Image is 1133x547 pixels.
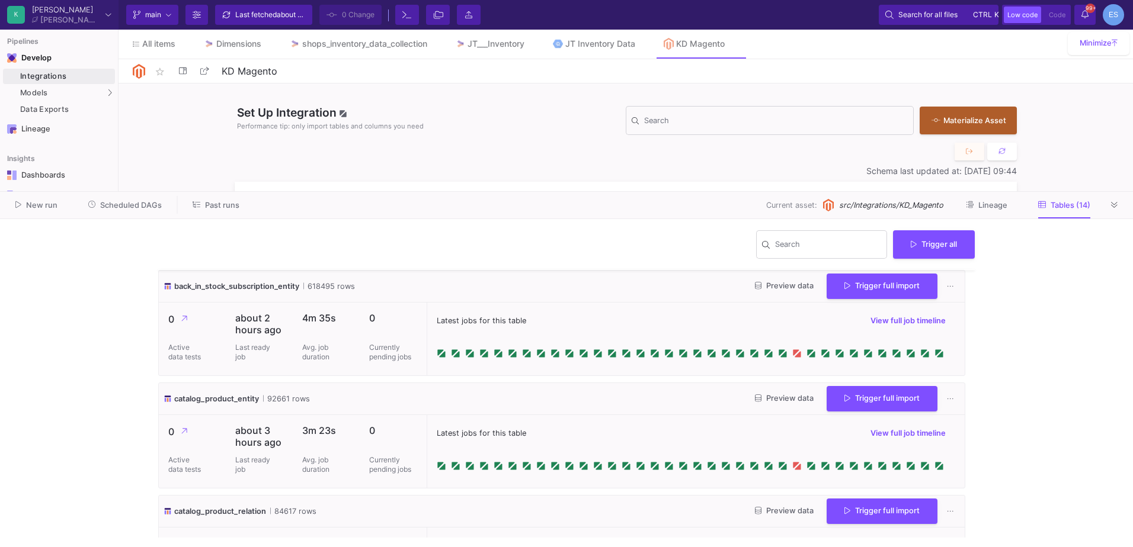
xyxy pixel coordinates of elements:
[879,5,998,25] button: Search for all filesctrlk
[973,8,992,22] span: ctrl
[1049,11,1065,19] span: Code
[263,393,310,404] span: 92661 rows
[164,393,172,404] img: icon
[755,506,814,515] span: Preview data
[468,39,524,49] div: JT___Inventory
[745,390,823,408] button: Preview data
[7,191,17,200] img: Navigation icon
[861,424,955,442] button: View full job timeline
[1,196,72,214] button: New run
[870,429,946,437] span: View full job timeline
[302,455,338,474] p: Avg. job duration
[827,273,937,299] button: Trigger full import
[21,170,98,180] div: Dashboards
[32,6,101,14] div: [PERSON_NAME]
[235,6,306,24] div: Last fetched
[978,201,1007,210] span: Lineage
[20,72,112,81] div: Integrations
[126,5,178,25] button: main
[456,39,466,49] img: Tab icon
[7,53,17,63] img: Navigation icon
[21,124,98,134] div: Lineage
[237,121,424,131] span: Performance tip: only import tables and columns you need
[755,394,814,403] span: Preview data
[235,166,1017,176] div: Schema last updated at: [DATE] 09:44
[133,64,145,79] img: Logo
[290,39,300,49] img: Tab icon
[100,201,162,210] span: Scheduled DAGs
[216,39,261,49] div: Dimensions
[168,455,204,474] p: Active data tests
[204,39,214,49] img: Tab icon
[644,118,908,127] input: Search for Tables, Columns, etc.
[369,424,417,436] p: 0
[1099,4,1124,25] button: ES
[844,394,920,403] span: Trigger full import
[969,8,992,22] button: ctrlk
[7,170,17,180] img: Navigation icon
[302,343,338,362] p: Avg. job duration
[827,386,937,411] button: Trigger full import
[7,6,25,24] div: K
[235,343,271,362] p: Last ready job
[3,120,115,139] a: Navigation iconLineage
[3,102,115,117] a: Data Exports
[822,199,834,211] img: Magento via MySQL Amazon RDS
[164,281,172,292] img: icon
[21,53,39,63] div: Develop
[21,191,98,200] div: Widgets
[235,312,283,336] p: about 2 hours ago
[7,124,17,134] img: Navigation icon
[844,281,920,290] span: Trigger full import
[1074,5,1096,25] button: 99+
[369,312,417,324] p: 0
[755,281,814,290] span: Preview data
[553,39,563,49] img: Tab icon
[766,200,817,211] span: Current asset:
[664,38,674,50] img: Tab icon
[235,104,626,137] div: Set Up Integration
[302,312,350,324] p: 4m 35s
[827,498,937,524] button: Trigger full import
[168,424,216,439] p: 0
[178,196,254,214] button: Past runs
[26,201,57,210] span: New run
[911,240,957,249] span: Trigger all
[40,16,101,24] div: [PERSON_NAME]
[1045,7,1069,23] button: Code
[174,281,299,292] span: back_in_stock_subscription_entity
[1103,4,1124,25] div: ES
[235,455,271,474] p: Last ready job
[1086,4,1095,13] span: 99+
[839,200,943,211] span: src/Integrations/KD_Magento
[676,39,725,49] div: KD Magento
[145,6,161,24] span: main
[437,315,526,326] span: Latest jobs for this table
[1004,7,1041,23] button: Low code
[898,6,958,24] span: Search for all files
[164,506,172,517] img: icon
[20,88,48,98] span: Models
[1007,11,1038,19] span: Low code
[1024,196,1105,214] button: Tables (14)
[270,506,316,517] span: 84617 rows
[277,10,341,19] span: about 24 hours ago
[302,39,427,49] div: shops_inventory_data_collection
[174,506,266,517] span: catalog_product_relation
[303,281,355,292] span: 618495 rows
[565,39,635,49] div: JT Inventory Data
[369,455,417,474] p: Currently pending jobs
[3,49,115,67] mat-expansion-panel-header: Navigation iconDevelop
[1051,201,1090,210] span: Tables (14)
[302,424,350,436] p: 3m 23s
[168,312,216,327] p: 0
[994,8,999,22] span: k
[205,201,239,210] span: Past runs
[369,343,417,362] p: Currently pending jobs
[920,107,1017,134] button: Materialize Asset
[174,393,259,404] span: catalog_product_entity
[20,105,112,114] div: Data Exports
[168,343,204,362] p: Active data tests
[153,65,167,79] mat-icon: star_border
[142,39,175,49] span: All items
